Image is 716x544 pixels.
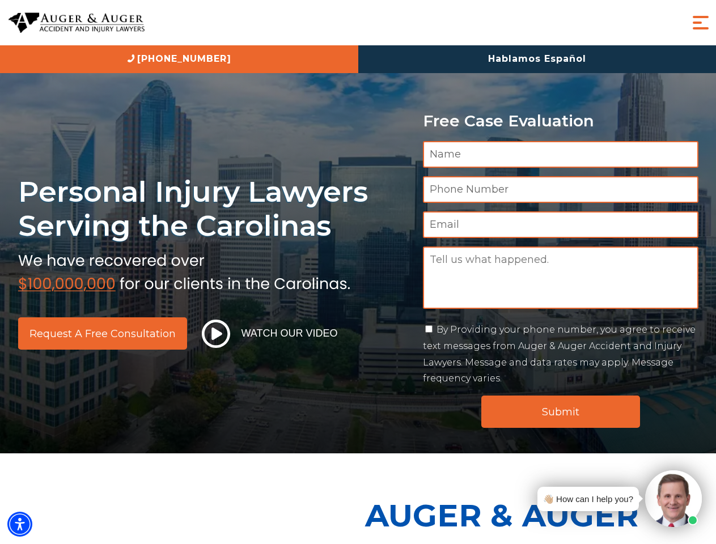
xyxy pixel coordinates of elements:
[543,491,633,507] div: 👋🏼 How can I help you?
[18,175,409,243] h1: Personal Injury Lawyers Serving the Carolinas
[9,12,145,33] img: Auger & Auger Accident and Injury Lawyers Logo
[481,396,640,428] input: Submit
[18,249,350,292] img: sub text
[198,319,341,348] button: Watch Our Video
[423,211,698,238] input: Email
[423,324,696,384] label: By Providing your phone number, you agree to receive text messages from Auger & Auger Accident an...
[365,487,710,543] p: Auger & Auger
[7,512,32,537] div: Accessibility Menu
[423,176,698,203] input: Phone Number
[645,470,702,527] img: Intaker widget Avatar
[18,317,187,350] a: Request a Free Consultation
[423,112,698,130] p: Free Case Evaluation
[29,329,176,339] span: Request a Free Consultation
[689,11,712,34] button: Menu
[423,141,698,168] input: Name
